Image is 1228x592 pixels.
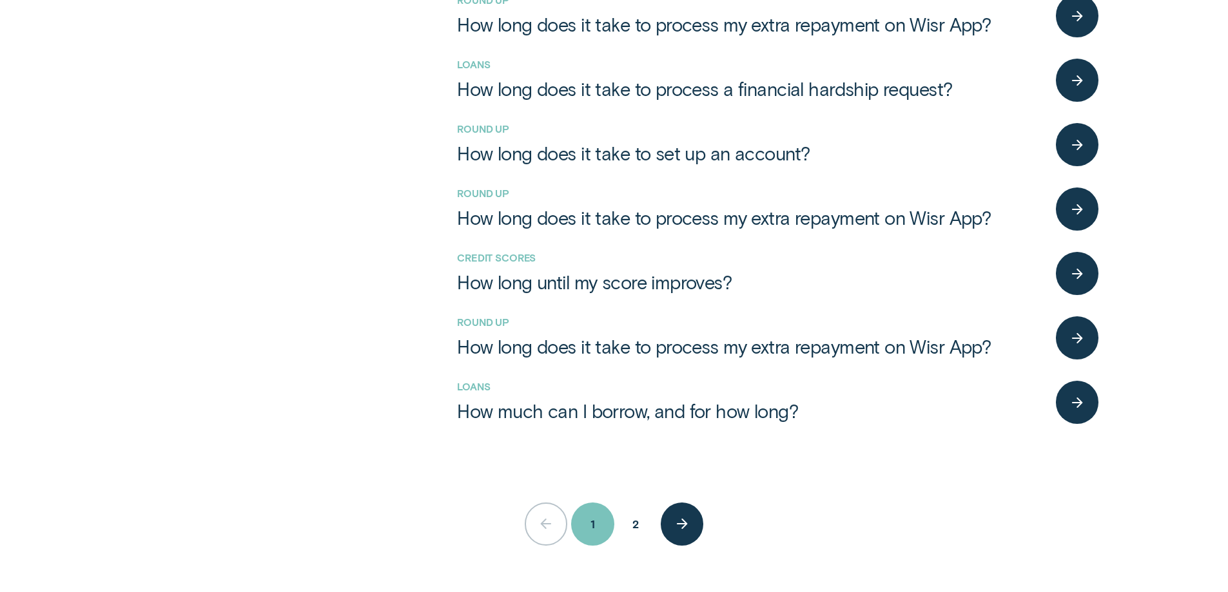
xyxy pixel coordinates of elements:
button: help centre search page 2 link [614,502,658,546]
a: Round Up [457,187,509,199]
a: Round Up [457,123,509,135]
button: help centre search page 1 current page [571,502,614,546]
button: help centre search next page button [661,502,704,546]
a: Loans [457,381,490,392]
a: How long does it take to process a financial hardship request? [457,77,1046,100]
div: How long does it take to process my extra repayment on Wisr App? [457,335,991,358]
div: How long does it take to process my extra repayment on Wisr App? [457,206,991,229]
div: How long until my score improves? [457,271,732,294]
a: How long does it take to process my extra repayment on Wisr App? [457,335,1046,358]
a: How long until my score improves? [457,271,1046,294]
a: Round Up [457,316,509,328]
a: How much can I borrow, and for how long? [457,399,1046,423]
div: How long does it take to set up an account? [457,142,810,165]
a: How long does it take to process my extra repayment on Wisr App? [457,13,1046,36]
a: Credit Scores [457,252,536,263]
a: Loans [457,59,490,70]
div: How long does it take to process my extra repayment on Wisr App? [457,13,991,36]
div: How much can I borrow, and for how long? [457,399,798,423]
div: How long does it take to process a financial hardship request? [457,77,952,100]
a: How long does it take to process my extra repayment on Wisr App? [457,206,1046,229]
a: How long does it take to set up an account? [457,142,1046,165]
